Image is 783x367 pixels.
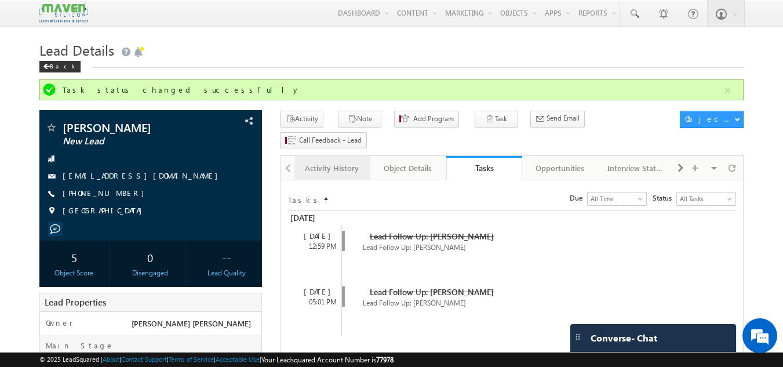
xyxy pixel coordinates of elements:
span: New Lead [63,136,200,147]
a: Terms of Service [169,355,214,363]
button: Activity [280,111,323,128]
div: Back [39,61,81,72]
a: [EMAIL_ADDRESS][DOMAIN_NAME] [63,170,224,180]
td: Tasks [287,192,322,206]
a: Contact Support [121,355,167,363]
span: Converse - Chat [591,333,657,343]
span: Lead Follow Up: [PERSON_NAME] [363,299,466,307]
a: All Tasks [676,192,736,206]
em: Start Chat [158,285,210,300]
div: Object Actions [685,114,734,124]
a: Object Details [370,156,446,180]
div: Disengaged [118,268,183,278]
span: [PERSON_NAME] [63,122,200,133]
button: Add Program [394,111,459,128]
span: All Time [588,194,643,204]
a: About [103,355,119,363]
div: 0 [118,246,183,268]
button: Send Email [530,111,585,128]
div: Tasks [455,162,513,173]
div: Task status changed successfully [63,85,723,95]
span: [PERSON_NAME] [PERSON_NAME] [132,318,251,328]
span: Due [570,193,587,204]
span: Lead Details [39,41,114,59]
span: Status [653,193,676,204]
span: [PHONE_NUMBER] [63,188,150,199]
span: [GEOGRAPHIC_DATA] [63,205,148,217]
img: carter-drag [573,332,582,341]
img: Custom Logo [39,3,88,23]
a: Opportunities [522,156,598,180]
div: Object Score [42,268,107,278]
span: Lead Follow Up: [PERSON_NAME] [370,231,494,242]
button: Call Feedback - Lead [280,132,367,149]
div: -- [194,246,258,268]
span: Your Leadsquared Account Number is [261,355,394,364]
span: 77978 [376,355,394,364]
label: Owner [46,318,73,328]
button: Note [338,111,381,128]
a: Tasks [446,156,522,180]
div: 05:01 PM [293,297,341,307]
span: © 2025 LeadSquared | | | | | [39,354,394,365]
div: Minimize live chat window [190,6,218,34]
span: Sort Timeline [323,192,329,203]
span: Lead Follow Up: [PERSON_NAME] [363,243,466,252]
button: Task [475,111,518,128]
span: Lead Properties [45,296,106,308]
div: Object Details [380,161,436,175]
textarea: Type your message and hit 'Enter' [15,107,212,275]
a: Back [39,60,86,70]
a: Interview Status [598,156,674,180]
div: Chat with us now [60,61,195,76]
div: Opportunities [531,161,588,175]
div: 12:59 PM [293,241,341,252]
a: Acceptable Use [216,355,260,363]
div: Interview Status [607,161,664,175]
div: 5 [42,246,107,268]
a: All Time [587,192,647,206]
img: d_60004797649_company_0_60004797649 [20,61,49,76]
a: Activity History [294,156,370,180]
label: Main Stage [46,340,114,351]
span: Lead Follow Up: [PERSON_NAME] [370,286,494,297]
span: Send Email [547,113,580,123]
span: Call Feedback - Lead [299,135,362,146]
div: [DATE] [287,211,340,225]
span: All Tasks [677,194,733,204]
div: [DATE] [293,286,341,297]
div: Lead Quality [194,268,258,278]
div: [DATE] [293,231,341,241]
button: Object Actions [680,111,744,128]
span: Add Program [413,114,454,124]
div: Activity History [304,161,360,175]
